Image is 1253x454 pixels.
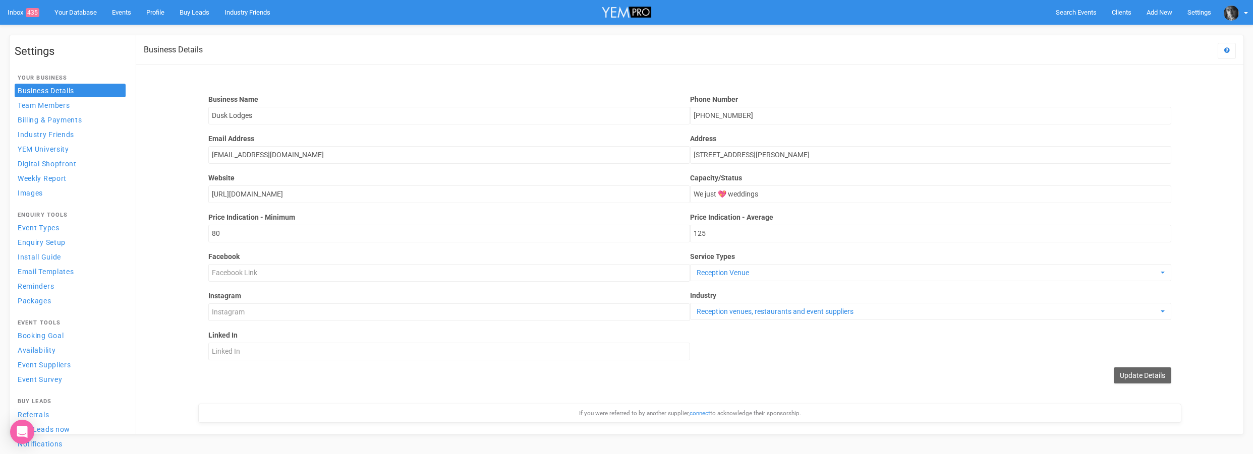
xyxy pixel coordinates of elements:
span: Search Events [1056,9,1097,16]
span: Availability [18,346,55,354]
h4: Enquiry Tools [18,212,123,218]
a: Availability [15,343,126,357]
span: Event Types [18,224,60,232]
h4: Your Business [18,75,123,81]
input: Email Address [208,146,690,164]
h4: Buy Leads [18,399,123,405]
a: Install Guide [15,250,126,264]
span: Email Templates [18,268,74,276]
a: Packages [15,294,126,307]
input: Update Details [1114,367,1171,383]
input: Facebook Link [208,264,690,282]
button: Reception Venue [690,264,1171,281]
a: Industry Friends [15,127,126,141]
div: If you were referred to by another supplier, to acknowledge their sponsorship. [198,404,1181,423]
input: i.e. "Capacity: 210-200" or "Wedding preferred supplier" [690,185,1171,203]
input: Price Indication - Average [690,225,1171,242]
span: Weekly Report [18,174,67,182]
span: Reminders [18,282,54,290]
label: Email Address [208,134,690,144]
a: Referrals [15,408,126,421]
span: Reception venues, restaurants and event suppliers [697,306,1158,316]
a: YEM University [15,142,126,156]
a: Booking Goal [15,329,126,342]
a: Weekly Report [15,171,126,185]
span: Event Survey [18,375,62,383]
span: Clients [1112,9,1131,16]
span: Booking Goal [18,332,64,340]
span: Add New [1147,9,1172,16]
input: Web Site [208,185,690,203]
a: Event Survey [15,372,126,386]
input: Linked In [208,343,690,360]
img: open-uri20180901-4-1gex2cl [1224,6,1239,21]
input: Address [690,146,1171,164]
a: Notifications [15,437,126,450]
a: Buy Leads now [15,422,126,436]
input: Price Indication - Minimum [208,225,690,242]
span: 435 [26,8,39,17]
label: Linked In [208,330,690,340]
span: Business Details [18,87,74,95]
h4: Event Tools [18,320,123,326]
h2: Business Details [144,45,203,54]
label: Address [690,134,1171,144]
span: Enquiry Setup [18,238,66,246]
a: Billing & Payments [15,113,126,126]
a: Images [15,186,126,200]
span: Packages [18,297,51,305]
span: Reception Venue [697,268,1158,278]
button: Reception venues, restaurants and event suppliers [690,303,1171,320]
a: Event Suppliers [15,358,126,371]
label: Price Indication - Average [690,212,1171,222]
input: Instagram [208,303,690,321]
a: Team Members [15,98,126,112]
input: Phone Number [690,107,1171,124]
a: Enquiry Setup [15,235,126,249]
span: Billing & Payments [18,116,82,124]
label: Price Indication - Minimum [208,212,690,222]
label: Business Name [208,94,690,104]
a: Event Types [15,221,126,234]
span: Team Members [18,101,70,109]
label: Instagram [208,291,690,301]
span: Event Suppliers [18,361,71,369]
span: Notifications [18,440,63,448]
a: Reminders [15,279,126,293]
a: connect [690,410,710,417]
label: Facebook [208,251,690,262]
a: Digital Shopfront [15,157,126,170]
span: Images [18,189,43,197]
label: Industry [690,290,1171,300]
span: Install Guide [18,253,61,261]
label: Phone Number [690,94,1171,104]
label: Service Types [690,251,1171,262]
span: Digital Shopfront [18,160,77,168]
label: Website [208,173,690,183]
span: YEM University [18,145,69,153]
div: Open Intercom Messenger [10,420,34,444]
a: Email Templates [15,265,126,278]
input: Business Name [208,107,690,124]
a: Business Details [15,84,126,97]
h1: Settings [15,45,126,57]
label: Capacity/Status [690,173,1171,183]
